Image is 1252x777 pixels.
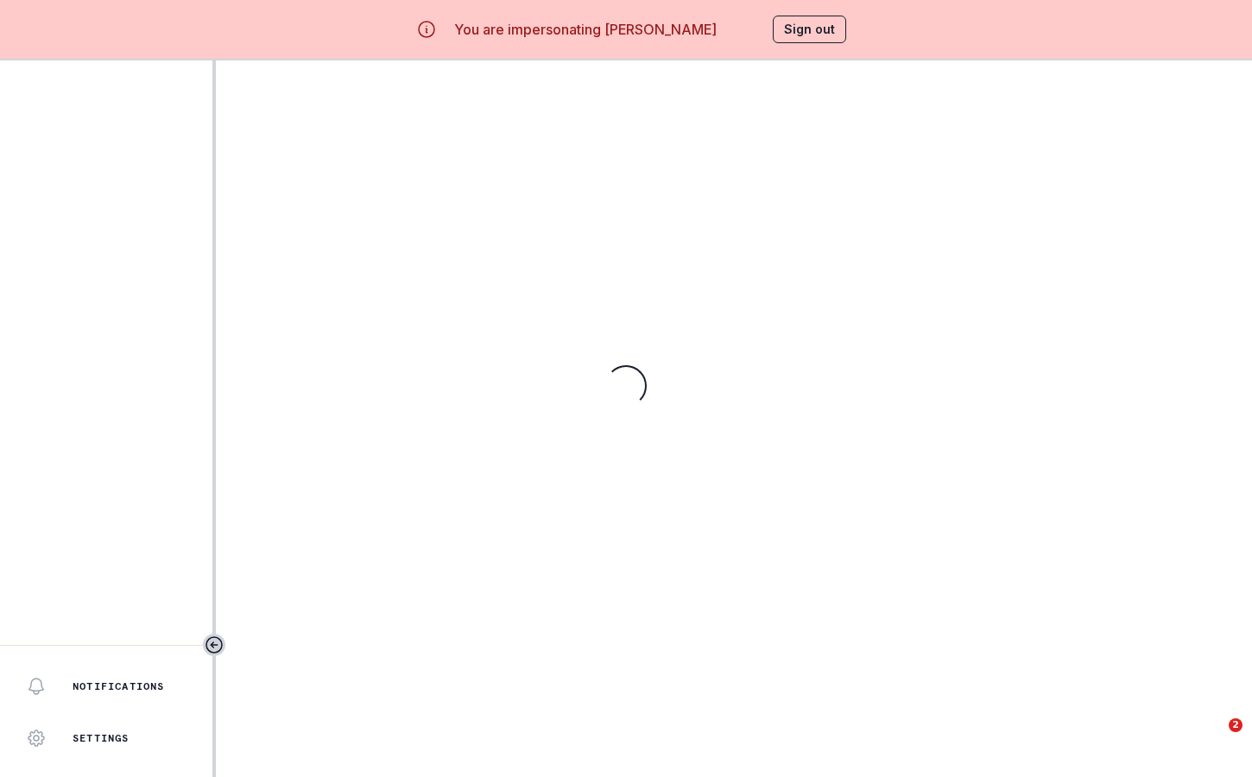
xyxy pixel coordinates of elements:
[203,634,225,656] button: Toggle sidebar
[73,679,165,693] p: Notifications
[773,16,846,43] button: Sign out
[1193,718,1235,760] iframe: Intercom live chat
[454,19,717,40] p: You are impersonating [PERSON_NAME]
[1229,718,1243,732] span: 2
[73,731,130,745] p: Settings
